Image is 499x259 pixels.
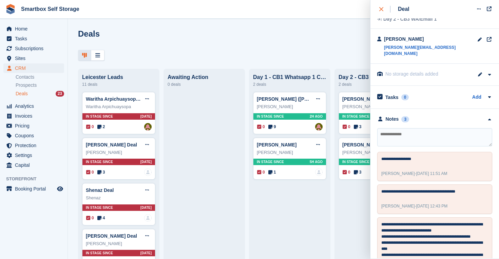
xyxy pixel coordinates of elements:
span: Booking Portal [15,184,56,194]
div: [PERSON_NAME] [86,149,152,156]
span: Sites [15,54,56,63]
span: 3 [97,169,105,175]
a: Prospects [16,82,64,89]
span: Coupons [15,131,56,140]
div: 23 [56,91,64,97]
div: - [381,203,447,209]
a: menu [3,131,64,140]
div: - [381,171,447,177]
span: Home [15,24,56,34]
div: Leicester Leads [82,74,155,80]
a: menu [3,121,64,131]
div: 2 deals [253,80,326,88]
span: 0 [343,169,350,175]
a: menu [3,184,64,194]
a: deal-assignee-blank [315,168,323,176]
span: [DATE] [140,114,152,119]
div: Day 2 - CB3 WA/Email 1 [377,17,437,22]
span: 0 [343,124,350,130]
div: [PERSON_NAME] [384,36,477,43]
span: Tasks [15,34,56,43]
span: In stage since [342,114,369,119]
span: [DATE] [140,159,152,164]
div: Shenaz [86,195,152,201]
span: Storefront [6,176,68,182]
div: 11 deals [82,80,155,88]
span: 0 [257,169,265,175]
h2: Tasks [385,94,399,100]
span: Analytics [15,101,56,111]
a: menu [3,111,64,121]
span: [DATE] 12:43 PM [416,204,447,208]
div: [PERSON_NAME] [86,240,152,247]
img: Alex Selenitsas [144,123,152,131]
span: 2H AGO [310,114,323,119]
span: Invoices [15,111,56,121]
a: Alex Selenitsas [315,123,323,131]
span: [DATE] 11:51 AM [416,171,447,176]
span: In stage since [86,159,113,164]
div: Notes [386,116,399,123]
a: menu [3,101,64,111]
a: Waritha Arpichuaysopa Deal [86,96,150,102]
a: menu [3,160,64,170]
span: In stage since [86,205,113,210]
span: In stage since [86,114,113,119]
span: 0 [86,124,94,130]
span: 9 [268,124,276,130]
a: menu [3,63,64,73]
span: Capital [15,160,56,170]
div: [PERSON_NAME] [342,103,408,110]
div: Deal [398,5,409,13]
div: 0 [401,94,409,100]
span: In stage since [257,114,284,119]
span: 3 [354,169,362,175]
span: [DATE] [140,205,152,210]
div: No storage details added [385,71,453,78]
div: [PERSON_NAME] [257,149,323,156]
a: [PERSON_NAME] ([PERSON_NAME][EMAIL_ADDRESS][DOMAIN_NAME]) Deal [257,96,435,102]
span: 2 [97,124,105,130]
span: [PERSON_NAME] [381,204,415,208]
span: Settings [15,151,56,160]
span: In stage since [257,159,284,164]
span: Pricing [15,121,56,131]
img: stora-icon-8386f47178a22dfd0bd8f6a31ec36ba5ce8667c1dd55bd0f319d3a0aa187defe.svg [5,4,16,14]
a: menu [3,24,64,34]
h1: Deals [78,29,100,38]
a: [PERSON_NAME][EMAIL_ADDRESS][DOMAIN_NAME] [384,44,477,57]
div: Day 2 - CB3 WA/Email 1 [339,74,412,80]
div: 0 deals [168,80,241,88]
span: Deals [16,91,28,97]
a: [PERSON_NAME] [342,96,382,102]
a: Shenaz Deal [86,187,114,193]
a: Preview store [56,185,64,193]
a: menu [3,54,64,63]
span: CRM [15,63,56,73]
span: [PERSON_NAME] [381,171,415,176]
a: Deals 23 [16,90,64,97]
a: menu [3,34,64,43]
a: Add [472,94,481,101]
a: Smartbox Self Storage [18,3,82,15]
a: Contacts [16,74,64,80]
span: In stage since [342,159,369,164]
a: [PERSON_NAME] [257,142,296,147]
div: [PERSON_NAME] [342,149,408,156]
span: 4 [97,215,105,221]
span: Subscriptions [15,44,56,53]
a: [PERSON_NAME] Deal [342,142,394,147]
span: [DATE] [140,251,152,256]
span: Prospects [16,82,37,88]
a: [PERSON_NAME] Deal [86,142,137,147]
div: [PERSON_NAME] [257,103,323,110]
div: Waritha Arpichuaysopa [86,103,152,110]
img: deal-assignee-blank [144,214,152,222]
img: deal-assignee-blank [144,168,152,176]
a: menu [3,141,64,150]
